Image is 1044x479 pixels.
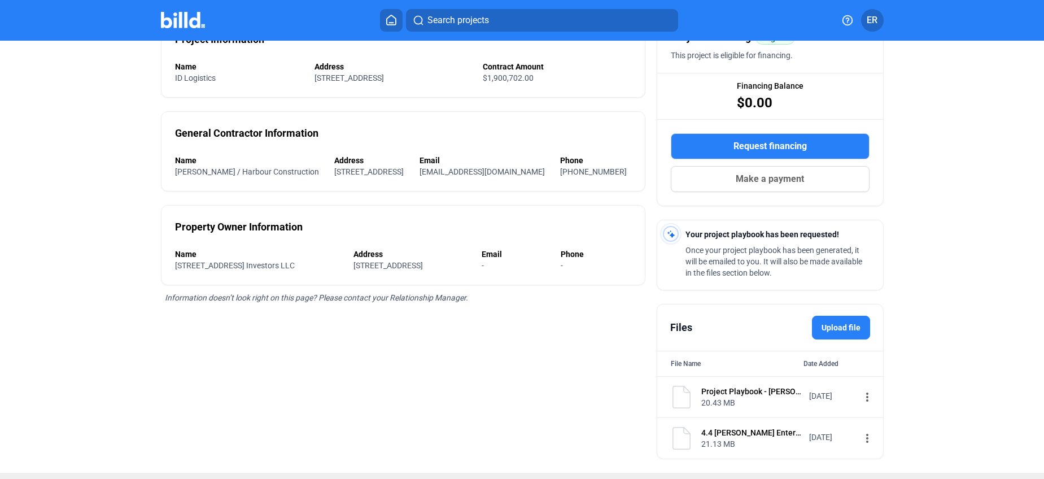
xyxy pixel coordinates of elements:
span: [STREET_ADDRESS] [314,73,384,82]
span: [STREET_ADDRESS] [334,167,404,176]
div: Name [175,249,342,260]
div: Address [314,61,471,72]
span: Your project playbook has been requested! [685,230,839,239]
img: document [670,427,693,450]
span: [STREET_ADDRESS] [353,261,423,270]
div: Email [482,249,549,260]
button: ER [861,9,884,32]
span: [EMAIL_ADDRESS][DOMAIN_NAME] [420,167,545,176]
div: 20.43 MB [701,397,802,408]
span: Make a payment [736,172,804,186]
div: Date Added [803,358,870,369]
mat-icon: more_vert [860,432,874,445]
span: [PHONE_NUMBER] [560,167,627,176]
div: 4.4 [PERSON_NAME] Enterprises, Inc Subcontract [DATE] [701,427,802,438]
button: Search projects [406,9,678,32]
button: Make a payment [671,166,870,192]
div: Name [175,155,324,166]
img: document [670,386,693,408]
span: Financing Balance [737,80,803,92]
mat-icon: more_vert [860,390,874,404]
div: General Contractor Information [175,125,318,141]
div: Files [670,320,692,336]
span: Search projects [427,14,489,27]
div: Name [175,61,303,72]
span: [PERSON_NAME] / Harbour Construction [175,167,319,176]
button: Request financing [671,133,870,159]
div: Email [420,155,549,166]
span: $0.00 [737,94,772,112]
span: Once your project playbook has been generated, it will be emailed to you. It will also be made av... [685,246,862,277]
span: [STREET_ADDRESS] Investors LLC [175,261,295,270]
span: ID Logistics [175,73,216,82]
span: - [561,261,563,270]
div: Contract Amount [483,61,631,72]
span: Information doesn’t look right on this page? Please contact your Relationship Manager. [165,293,468,302]
div: [DATE] [809,432,854,443]
div: Project Playbook - [PERSON_NAME] Enterprises - ID Logistics [701,386,802,397]
div: Address [334,155,408,166]
div: Phone [560,155,631,166]
div: File Name [671,358,701,369]
span: - [482,261,484,270]
span: ER [867,14,877,27]
span: $1,900,702.00 [483,73,534,82]
div: 21.13 MB [701,438,802,450]
div: [DATE] [809,390,854,402]
div: Phone [561,249,631,260]
img: Billd Company Logo [161,12,206,28]
span: Request financing [733,140,807,153]
div: Address [353,249,470,260]
div: Property Owner Information [175,219,303,235]
label: Upload file [812,316,870,339]
span: This project is eligible for financing. [671,51,793,60]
